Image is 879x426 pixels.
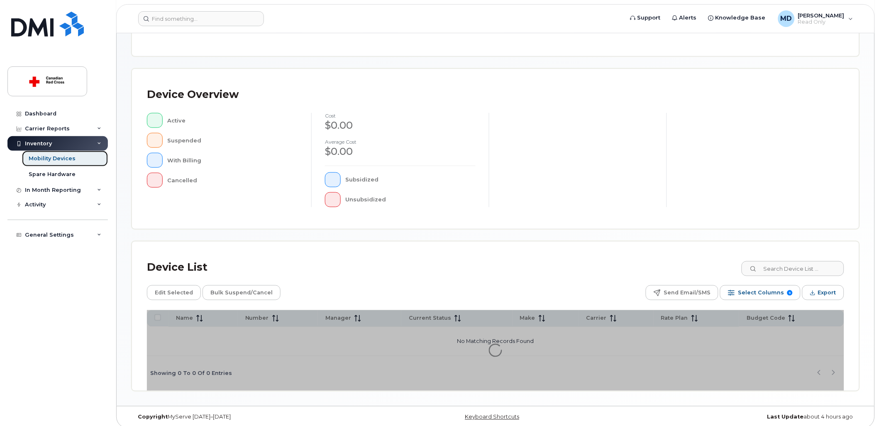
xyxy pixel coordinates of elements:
div: Device List [147,257,208,278]
span: Knowledge Base [715,14,766,22]
div: Active [168,113,298,128]
button: Edit Selected [147,285,201,300]
div: Device Overview [147,84,239,105]
div: Unsubsidized [346,192,476,207]
a: Keyboard Shortcuts [465,414,519,420]
div: Madison Davis [772,10,859,27]
button: Select Columns 9 [720,285,801,300]
h4: cost [325,113,476,118]
a: Knowledge Base [703,10,772,26]
span: Alerts [679,14,697,22]
span: MD [781,14,792,24]
span: Export [818,286,836,299]
button: Bulk Suspend/Cancel [203,285,281,300]
div: about 4 hours ago [617,414,859,421]
span: Select Columns [738,286,784,299]
div: MyServe [DATE]–[DATE] [132,414,374,421]
button: Export [802,285,844,300]
input: Find something... [138,11,264,26]
button: Send Email/SMS [646,285,718,300]
div: Subsidized [346,172,476,187]
a: Support [625,10,667,26]
span: Bulk Suspend/Cancel [210,286,273,299]
a: Alerts [667,10,703,26]
span: [PERSON_NAME] [798,12,845,19]
span: Send Email/SMS [664,286,711,299]
div: $0.00 [325,118,476,132]
h4: Average cost [325,139,476,144]
span: 9 [787,290,793,296]
div: Cancelled [168,173,298,188]
input: Search Device List ... [742,261,844,276]
strong: Copyright [138,414,168,420]
div: Suspended [168,133,298,148]
div: With Billing [168,153,298,168]
span: Edit Selected [155,286,193,299]
div: $0.00 [325,144,476,159]
span: Support [637,14,661,22]
strong: Last Update [767,414,804,420]
span: Read Only [798,19,845,25]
